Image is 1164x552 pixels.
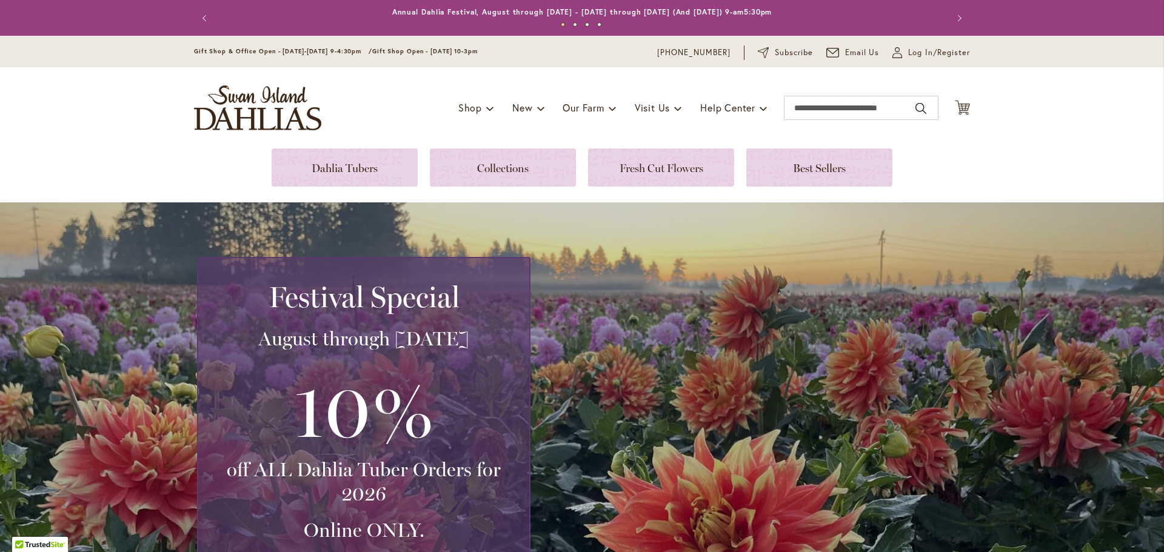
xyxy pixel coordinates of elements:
[775,47,813,59] span: Subscribe
[657,47,731,59] a: [PHONE_NUMBER]
[213,518,515,542] h3: Online ONLY.
[372,47,478,55] span: Gift Shop Open - [DATE] 10-3pm
[458,101,482,114] span: Shop
[392,7,772,16] a: Annual Dahlia Festival, August through [DATE] - [DATE] through [DATE] (And [DATE]) 9-am5:30pm
[194,6,218,30] button: Previous
[563,101,604,114] span: Our Farm
[213,327,515,351] h3: August through [DATE]
[826,47,880,59] a: Email Us
[908,47,970,59] span: Log In/Register
[758,47,813,59] a: Subscribe
[946,6,970,30] button: Next
[585,22,589,27] button: 3 of 4
[213,363,515,457] h3: 10%
[635,101,670,114] span: Visit Us
[700,101,755,114] span: Help Center
[194,47,372,55] span: Gift Shop & Office Open - [DATE]-[DATE] 9-4:30pm /
[892,47,970,59] a: Log In/Register
[213,280,515,314] h2: Festival Special
[512,101,532,114] span: New
[845,47,880,59] span: Email Us
[573,22,577,27] button: 2 of 4
[194,85,321,130] a: store logo
[597,22,601,27] button: 4 of 4
[213,457,515,506] h3: off ALL Dahlia Tuber Orders for 2026
[561,22,565,27] button: 1 of 4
